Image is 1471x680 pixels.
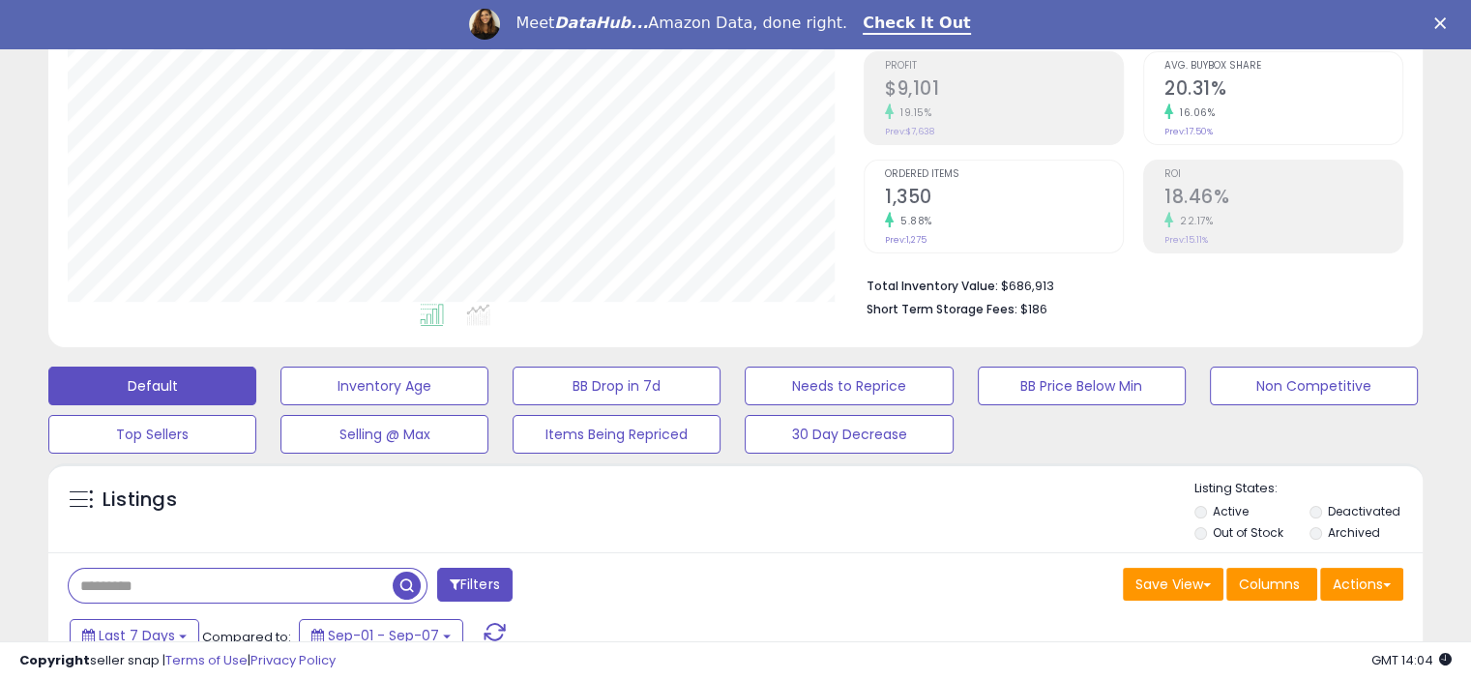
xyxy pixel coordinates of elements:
[894,105,931,120] small: 19.15%
[745,367,953,405] button: Needs to Reprice
[1164,186,1402,212] h2: 18.46%
[469,9,500,40] img: Profile image for Georgie
[1164,234,1208,246] small: Prev: 15.11%
[745,415,953,454] button: 30 Day Decrease
[280,367,488,405] button: Inventory Age
[867,278,998,294] b: Total Inventory Value:
[885,126,934,137] small: Prev: $7,638
[513,367,721,405] button: BB Drop in 7d
[103,487,177,514] h5: Listings
[48,367,256,405] button: Default
[165,651,248,669] a: Terms of Use
[515,14,847,33] div: Meet Amazon Data, done right.
[299,619,463,652] button: Sep-01 - Sep-07
[1164,77,1402,103] h2: 20.31%
[863,14,971,35] a: Check It Out
[885,234,927,246] small: Prev: 1,275
[328,626,439,645] span: Sep-01 - Sep-07
[202,628,291,646] span: Compared to:
[1020,300,1047,318] span: $186
[19,652,336,670] div: seller snap | |
[1434,17,1454,29] div: Close
[70,619,199,652] button: Last 7 Days
[437,568,513,602] button: Filters
[867,301,1017,317] b: Short Term Storage Fees:
[885,77,1123,103] h2: $9,101
[978,367,1186,405] button: BB Price Below Min
[867,273,1389,296] li: $686,913
[1173,105,1215,120] small: 16.06%
[1320,568,1403,601] button: Actions
[1371,651,1452,669] span: 2025-09-15 14:04 GMT
[1226,568,1317,601] button: Columns
[19,651,90,669] strong: Copyright
[885,61,1123,72] span: Profit
[280,415,488,454] button: Selling @ Max
[554,14,648,32] i: DataHub...
[1164,126,1213,137] small: Prev: 17.50%
[513,415,721,454] button: Items Being Repriced
[1194,480,1423,498] p: Listing States:
[250,651,336,669] a: Privacy Policy
[99,626,175,645] span: Last 7 Days
[1327,524,1379,541] label: Archived
[48,415,256,454] button: Top Sellers
[885,169,1123,180] span: Ordered Items
[894,214,932,228] small: 5.88%
[1327,503,1399,519] label: Deactivated
[885,186,1123,212] h2: 1,350
[1213,503,1249,519] label: Active
[1210,367,1418,405] button: Non Competitive
[1173,214,1213,228] small: 22.17%
[1213,524,1283,541] label: Out of Stock
[1123,568,1223,601] button: Save View
[1164,169,1402,180] span: ROI
[1239,575,1300,594] span: Columns
[1164,61,1402,72] span: Avg. Buybox Share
